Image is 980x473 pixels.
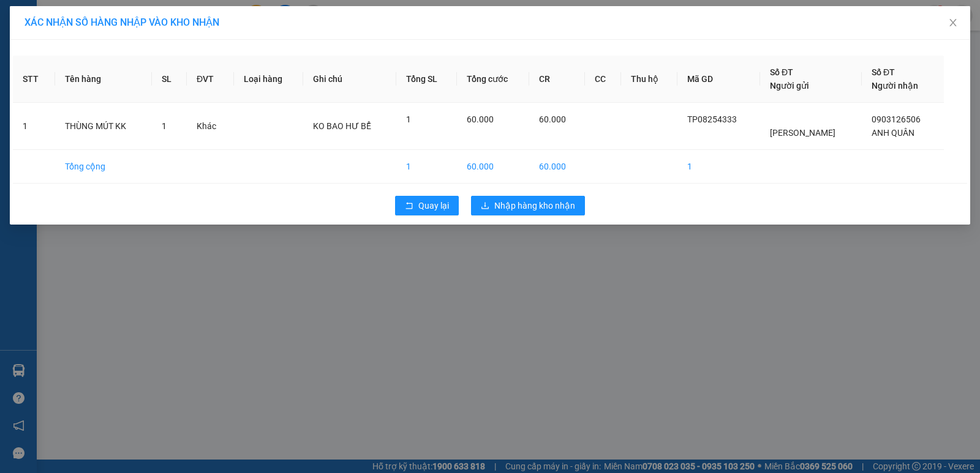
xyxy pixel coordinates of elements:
span: 1 [162,121,167,131]
span: rollback [405,201,413,211]
span: [PERSON_NAME] [770,128,835,138]
td: 60.000 [529,150,585,184]
button: Close [936,6,970,40]
span: ANH QUÂN [872,128,914,138]
th: Tổng SL [396,56,457,103]
span: Số ĐT [770,67,793,77]
span: 60.000 [467,114,494,124]
td: 1 [396,150,457,184]
td: THÙNG MÚT KK [55,103,152,150]
span: Quay lại [418,199,449,212]
span: 60.000 [539,114,566,124]
span: KO BAO HƯ BỂ [313,121,371,131]
th: Mã GD [677,56,760,103]
th: Ghi chú [303,56,396,103]
span: XÁC NHẬN SỐ HÀNG NHẬP VÀO KHO NHẬN [24,17,219,28]
span: Nhập hàng kho nhận [494,199,575,212]
th: STT [13,56,55,103]
span: Người gửi [770,81,809,91]
span: 0903126506 [872,114,921,124]
th: ĐVT [187,56,233,103]
span: Số ĐT [872,67,895,77]
td: 60.000 [457,150,529,184]
span: TP08254333 [687,114,737,124]
button: rollbackQuay lại [395,196,459,215]
span: Người nhận [872,81,918,91]
th: Tổng cước [457,56,529,103]
th: Tên hàng [55,56,152,103]
th: SL [152,56,187,103]
td: Tổng cộng [55,150,152,184]
span: download [481,201,489,211]
td: 1 [677,150,760,184]
button: downloadNhập hàng kho nhận [471,196,585,215]
th: CC [585,56,622,103]
th: Thu hộ [621,56,677,103]
span: close [948,18,958,28]
th: CR [529,56,585,103]
td: Khác [187,103,233,150]
span: 1 [406,114,411,124]
th: Loại hàng [234,56,303,103]
td: 1 [13,103,55,150]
